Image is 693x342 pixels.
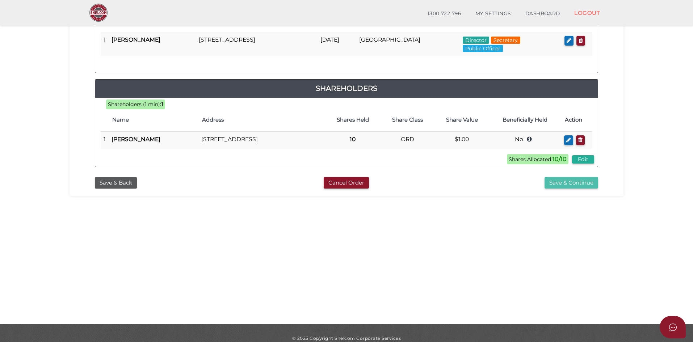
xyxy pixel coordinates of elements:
[318,32,356,56] td: [DATE]
[108,101,161,107] span: Shareholders (1 min):
[468,7,518,21] a: MY SETTINGS
[518,7,567,21] a: DASHBOARD
[420,7,468,21] a: 1300 722 796
[572,155,594,164] button: Edit
[384,117,431,123] h4: Share Class
[380,132,434,149] td: ORD
[435,132,489,149] td: $1.00
[463,37,489,44] span: Director
[95,83,598,94] a: Shareholders
[356,32,460,56] td: [GEOGRAPHIC_DATA]
[95,177,137,189] button: Save & Back
[565,117,589,123] h4: Action
[438,117,486,123] h4: Share Value
[101,32,109,56] td: 1
[112,117,195,123] h4: Name
[202,117,322,123] h4: Address
[545,177,598,189] button: Save & Continue
[507,154,568,164] span: Shares Allocated:
[553,156,567,162] b: 10/10
[196,32,318,56] td: [STREET_ADDRESS]
[198,132,325,149] td: [STREET_ADDRESS]
[329,117,377,123] h4: Shares Held
[463,45,503,52] span: Public Officer
[324,177,369,189] button: Cancel Order
[161,101,163,107] b: 1
[493,117,558,123] h4: Beneficially Held
[489,132,561,149] td: No
[112,36,160,43] b: [PERSON_NAME]
[112,136,160,143] b: [PERSON_NAME]
[491,37,520,44] span: Secretary
[350,136,356,143] b: 10
[660,316,686,338] button: Open asap
[75,335,618,341] div: © 2025 Copyright Shelcom Corporate Services
[101,132,109,149] td: 1
[567,5,607,20] a: LOGOUT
